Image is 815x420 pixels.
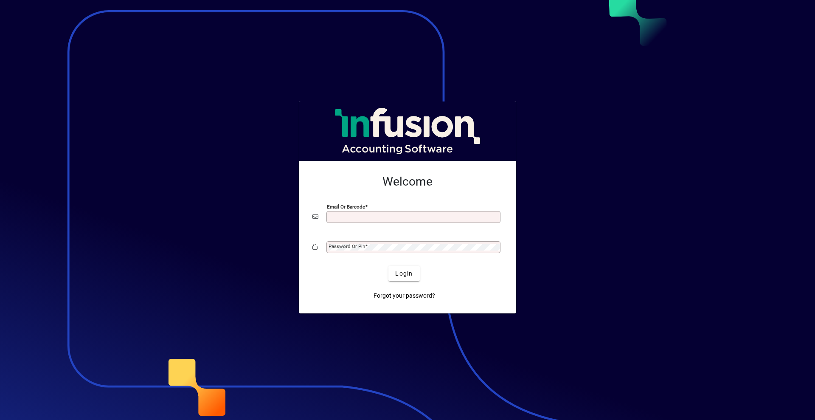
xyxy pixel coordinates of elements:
[312,175,503,189] h2: Welcome
[374,291,435,300] span: Forgot your password?
[388,266,419,281] button: Login
[370,288,438,303] a: Forgot your password?
[395,269,413,278] span: Login
[329,243,365,249] mat-label: Password or Pin
[327,204,365,210] mat-label: Email or Barcode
